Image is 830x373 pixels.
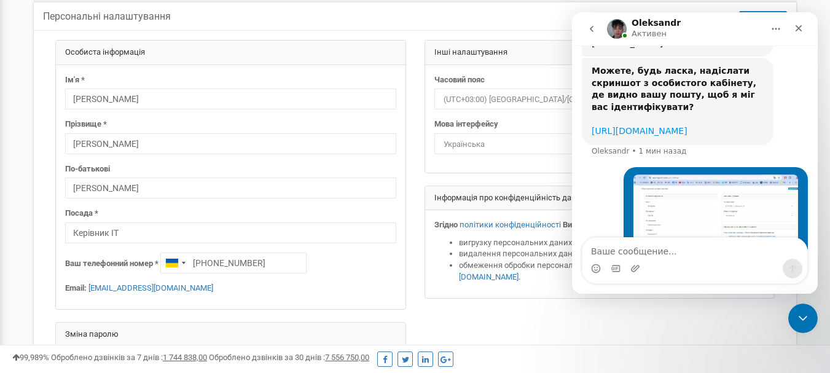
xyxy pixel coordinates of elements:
[425,186,775,211] div: Інформація про конфіденційність данних
[434,133,765,154] span: Українська
[434,88,765,109] span: (UTC+03:00) Europe/Kiev
[325,353,369,362] u: 7 556 750,00
[161,253,189,273] div: Telephone country code
[459,248,765,260] li: видалення персональних даних поштою ,
[65,163,110,175] label: По-батькові
[65,258,159,270] label: Ваш телефонний номер *
[434,74,485,86] label: Часовий пояс
[88,283,213,293] a: [EMAIL_ADDRESS][DOMAIN_NAME]
[65,178,396,198] input: По-батькові
[65,133,396,154] input: Прізвище
[56,41,405,65] div: Особиста інформація
[739,11,787,22] button: Допомога
[65,222,396,243] input: Посада
[572,12,818,294] iframe: Intercom live chat
[425,41,775,65] div: Інші налаштування
[65,74,85,86] label: Ім'я *
[51,353,207,362] span: Оброблено дзвінків за 7 днів :
[65,208,98,219] label: Посада *
[12,353,49,362] span: 99,989%
[788,304,818,333] iframe: Intercom live chat
[439,91,761,108] span: (UTC+03:00) Europe/Kiev
[160,253,307,273] input: +1-800-555-55-55
[65,283,87,293] strong: Email:
[460,220,561,229] a: політики конфіденційності
[65,88,396,109] input: Ім'я
[209,353,369,362] span: Оброблено дзвінків за 30 днів :
[459,261,713,281] a: [EMAIL_ADDRESS][DOMAIN_NAME]
[439,136,761,153] span: Українська
[434,119,498,130] label: Мова інтерфейсу
[56,323,405,347] div: Зміна паролю
[459,260,765,283] li: обмеження обробки персональних даних поштою .
[43,11,171,22] h5: Персональні налаштування
[65,119,107,130] label: Прізвище *
[459,237,765,249] li: вигрузку персональних даних поштою ,
[163,353,207,362] u: 1 744 838,00
[563,220,672,229] strong: Ви можете зробити запит на:
[434,220,458,229] strong: Згідно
